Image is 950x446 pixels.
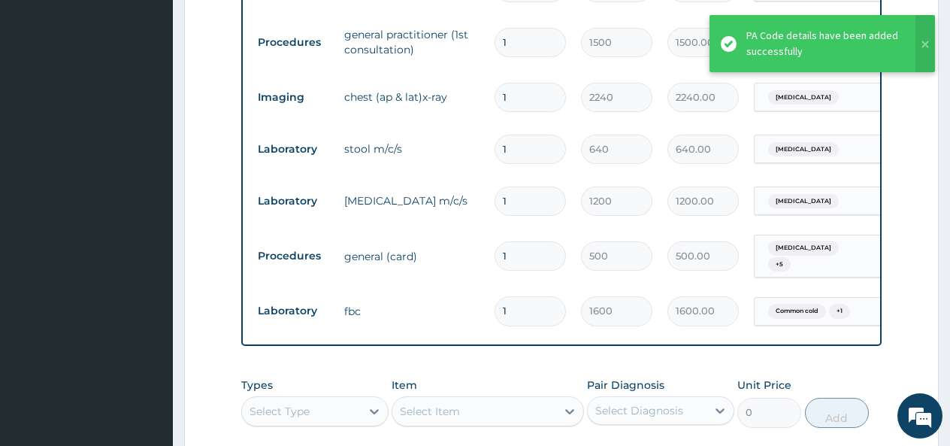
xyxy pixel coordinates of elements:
[337,82,487,112] td: chest (ap & lat)x-ray
[829,304,850,319] span: + 1
[768,90,839,105] span: [MEDICAL_DATA]
[250,29,337,56] td: Procedures
[8,291,286,344] textarea: Type your message and hit 'Enter'
[337,296,487,326] td: fbc
[768,241,839,256] span: [MEDICAL_DATA]
[250,297,337,325] td: Laboratory
[28,75,61,113] img: d_794563401_company_1708531726252_794563401
[595,403,683,418] div: Select Diagnosis
[87,129,207,281] span: We're online!
[768,257,791,272] span: + 5
[737,378,791,393] label: Unit Price
[337,186,487,216] td: [MEDICAL_DATA] m/c/s
[392,378,417,393] label: Item
[337,134,487,164] td: stool m/c/s
[337,20,487,65] td: general practitioner (1st consultation)
[250,187,337,215] td: Laboratory
[250,83,337,111] td: Imaging
[337,241,487,272] td: general (card)
[587,378,664,393] label: Pair Diagnosis
[746,28,901,59] div: PA Code details have been added successfully
[247,8,283,44] div: Minimize live chat window
[768,194,839,209] span: [MEDICAL_DATA]
[805,398,869,428] button: Add
[768,142,839,157] span: [MEDICAL_DATA]
[241,379,273,392] label: Types
[250,404,310,419] div: Select Type
[768,304,826,319] span: Common cold
[78,84,253,104] div: Chat with us now
[250,242,337,270] td: Procedures
[250,135,337,163] td: Laboratory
